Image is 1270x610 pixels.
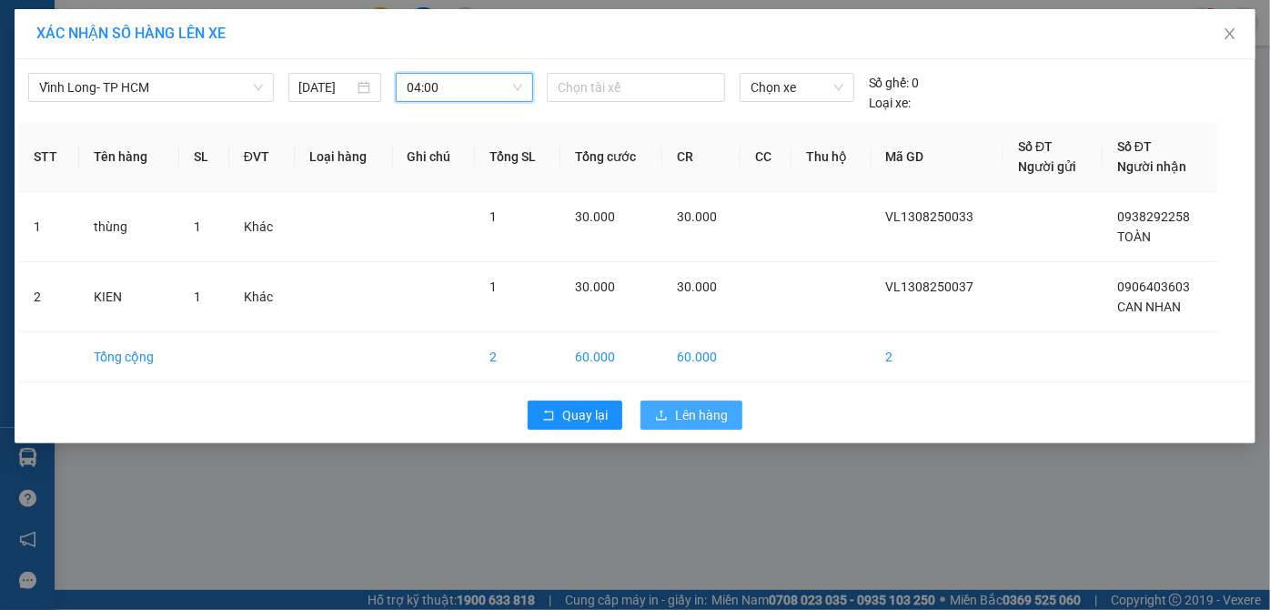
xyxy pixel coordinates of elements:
[542,409,555,423] span: rollback
[662,332,741,382] td: 60.000
[1117,139,1152,154] span: Số ĐT
[560,122,662,192] th: Tổng cước
[675,405,728,425] span: Lên hàng
[179,122,228,192] th: SL
[1117,280,1190,294] span: 0906403603
[1204,9,1255,60] button: Close
[751,74,843,101] span: Chọn xe
[475,332,560,382] td: 2
[1117,209,1190,224] span: 0938292258
[1223,26,1237,41] span: close
[677,209,717,224] span: 30.000
[295,122,392,192] th: Loại hàng
[1018,139,1053,154] span: Số ĐT
[79,332,180,382] td: Tổng cộng
[229,262,295,332] td: Khác
[489,280,497,294] span: 1
[19,122,79,192] th: STT
[19,262,79,332] td: 2
[39,74,263,101] span: Vĩnh Long- TP HCM
[575,209,615,224] span: 30.000
[562,405,608,425] span: Quay lại
[1117,300,1181,314] span: CAN NHAN
[194,290,201,304] span: 1
[655,409,668,423] span: upload
[1018,159,1076,174] span: Người gửi
[640,401,742,430] button: uploadLên hàng
[229,122,295,192] th: ĐVT
[575,280,615,294] span: 30.000
[79,262,180,332] td: KIEN
[886,280,974,294] span: VL1308250037
[869,93,912,113] span: Loại xe:
[869,73,910,93] span: Số ghế:
[872,332,1004,382] td: 2
[528,401,622,430] button: rollbackQuay lại
[489,209,497,224] span: 1
[19,192,79,262] td: 1
[869,73,920,93] div: 0
[791,122,871,192] th: Thu hộ
[299,77,355,97] input: 14/08/2025
[475,122,560,192] th: Tổng SL
[36,25,226,42] span: XÁC NHẬN SỐ HÀNG LÊN XE
[677,280,717,294] span: 30.000
[872,122,1004,192] th: Mã GD
[194,219,201,234] span: 1
[229,192,295,262] td: Khác
[1117,159,1186,174] span: Người nhận
[662,122,741,192] th: CR
[393,122,475,192] th: Ghi chú
[560,332,662,382] td: 60.000
[79,122,180,192] th: Tên hàng
[741,122,792,192] th: CC
[79,192,180,262] td: thùng
[1117,229,1151,244] span: TOÀN
[407,74,522,101] span: 04:00
[886,209,974,224] span: VL1308250033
